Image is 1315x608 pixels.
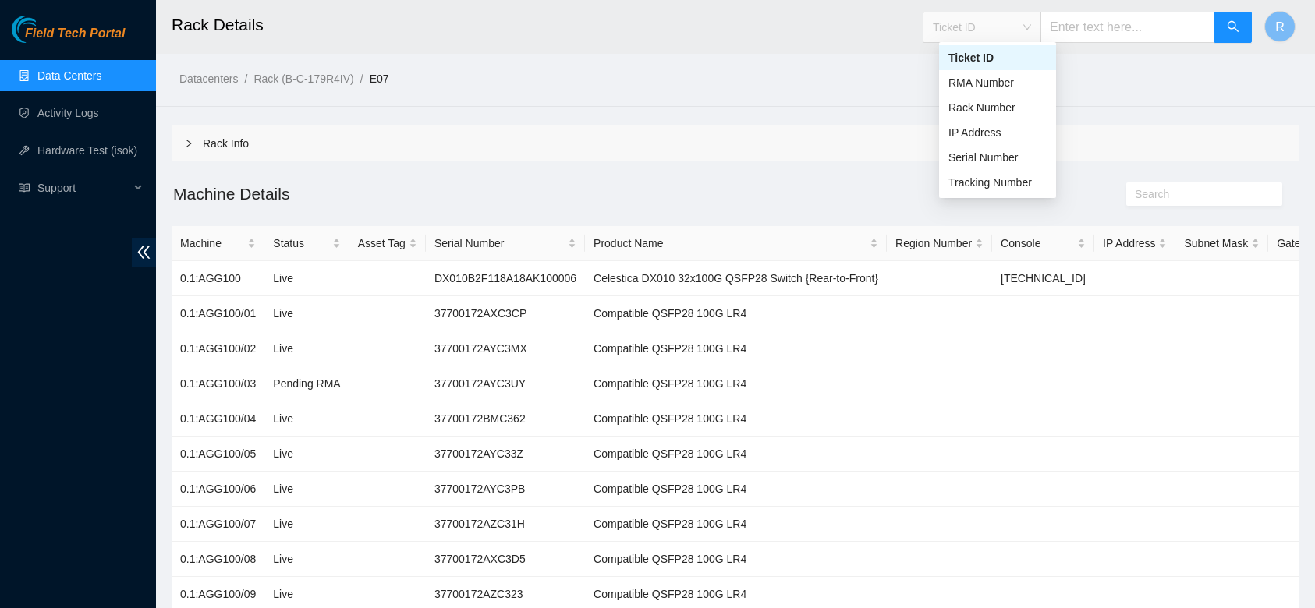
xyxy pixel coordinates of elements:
[264,401,349,437] td: Live
[948,99,1047,116] div: Rack Number
[426,261,585,296] td: DX010B2F118A18AK100006
[992,261,1094,296] td: [TECHNICAL_ID]
[172,296,264,331] td: 0.1:AGG100/01
[172,331,264,366] td: 0.1:AGG100/02
[426,507,585,542] td: 37700172AZC31H
[585,401,887,437] td: Compatible QSFP28 100G LR4
[1264,11,1296,42] button: R
[172,366,264,401] td: 0.1:AGG100/03
[585,507,887,542] td: Compatible QSFP28 100G LR4
[1135,186,1261,203] input: Search
[426,472,585,507] td: 37700172AYC3PB
[172,125,1299,161] div: Rack Info
[939,145,1056,170] div: Serial Number
[172,472,264,507] td: 0.1:AGG100/06
[264,296,349,331] td: Live
[25,27,125,41] span: Field Tech Portal
[12,28,125,48] a: Akamai TechnologiesField Tech Portal
[585,261,887,296] td: Celestica DX010 32x100G QSFP28 Switch {Rear-to-Front}
[264,366,349,401] td: Pending RMA
[172,437,264,472] td: 0.1:AGG100/05
[264,331,349,366] td: Live
[37,69,101,82] a: Data Centers
[585,472,887,507] td: Compatible QSFP28 100G LR4
[264,437,349,472] td: Live
[37,172,129,203] span: Support
[264,261,349,296] td: Live
[426,437,585,472] td: 37700172AYC33Z
[37,107,99,119] a: Activity Logs
[948,124,1047,141] div: IP Address
[1227,20,1239,35] span: search
[1214,12,1252,43] button: search
[184,139,193,148] span: right
[585,437,887,472] td: Compatible QSFP28 100G LR4
[244,72,247,85] span: /
[172,261,264,296] td: 0.1:AGG100
[264,472,349,507] td: Live
[426,542,585,577] td: 37700172AXC3D5
[426,331,585,366] td: 37700172AYC3MX
[933,16,1031,39] span: Ticket ID
[179,72,238,85] a: Datacenters
[939,120,1056,145] div: IP Address
[370,72,389,85] a: E07
[939,95,1056,120] div: Rack Number
[426,401,585,437] td: 37700172BMC362
[948,174,1047,191] div: Tracking Number
[426,296,585,331] td: 37700172AXC3CP
[939,170,1056,195] div: Tracking Number
[172,401,264,437] td: 0.1:AGG100/04
[585,296,887,331] td: Compatible QSFP28 100G LR4
[1275,17,1285,37] span: R
[132,238,156,267] span: double-left
[172,542,264,577] td: 0.1:AGG100/08
[264,542,349,577] td: Live
[939,45,1056,70] div: Ticket ID
[948,74,1047,91] div: RMA Number
[172,181,1018,207] h2: Machine Details
[948,49,1047,66] div: Ticket ID
[12,16,79,43] img: Akamai Technologies
[948,149,1047,166] div: Serial Number
[37,144,137,157] a: Hardware Test (isok)
[264,507,349,542] td: Live
[939,70,1056,95] div: RMA Number
[426,366,585,401] td: 37700172AYC3UY
[1040,12,1215,43] input: Enter text here...
[172,507,264,542] td: 0.1:AGG100/07
[360,72,363,85] span: /
[585,331,887,366] td: Compatible QSFP28 100G LR4
[585,366,887,401] td: Compatible QSFP28 100G LR4
[253,72,353,85] a: Rack (B-C-179R4IV)
[585,542,887,577] td: Compatible QSFP28 100G LR4
[19,182,30,193] span: read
